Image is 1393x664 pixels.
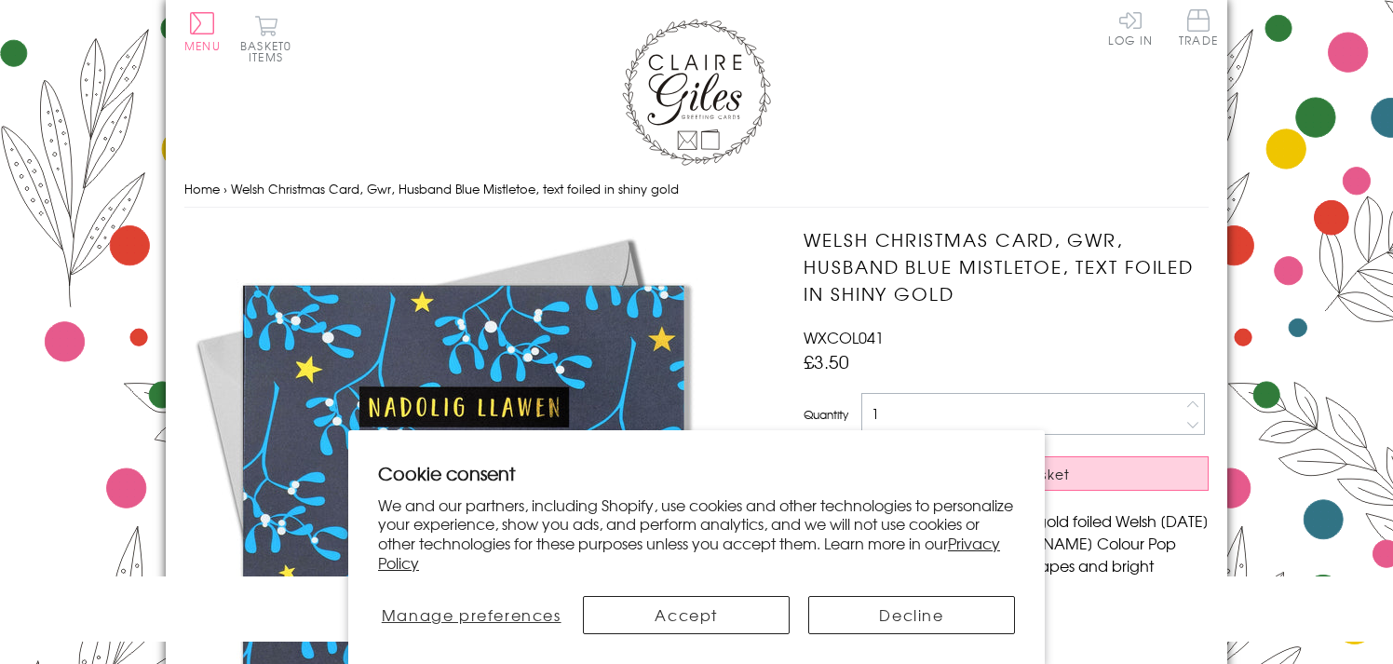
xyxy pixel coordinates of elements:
[378,532,1000,574] a: Privacy Policy
[378,495,1015,573] p: We and our partners, including Shopify, use cookies and other technologies to personalize your ex...
[378,460,1015,486] h2: Cookie consent
[804,348,849,374] span: £3.50
[184,37,221,54] span: Menu
[184,12,221,51] button: Menu
[804,406,848,423] label: Quantity
[223,180,227,197] span: ›
[804,226,1209,306] h1: Welsh Christmas Card, Gwr, Husband Blue Mistletoe, text foiled in shiny gold
[249,37,291,65] span: 0 items
[622,19,771,166] img: Claire Giles Greetings Cards
[240,15,291,62] button: Basket0 items
[804,326,884,348] span: WXCOL041
[1108,9,1153,46] a: Log In
[378,596,564,634] button: Manage preferences
[583,596,790,634] button: Accept
[382,603,561,626] span: Manage preferences
[1179,9,1218,49] a: Trade
[184,180,220,197] a: Home
[231,180,679,197] span: Welsh Christmas Card, Gwr, Husband Blue Mistletoe, text foiled in shiny gold
[184,170,1209,209] nav: breadcrumbs
[1179,9,1218,46] span: Trade
[808,596,1015,634] button: Decline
